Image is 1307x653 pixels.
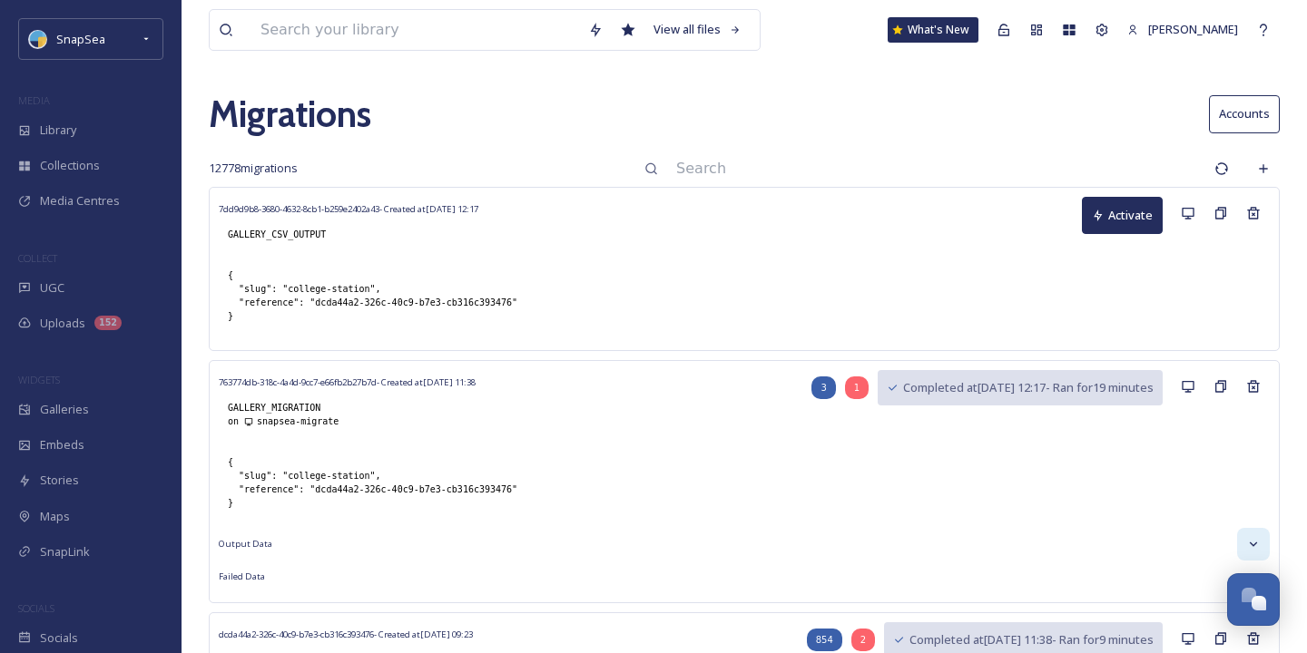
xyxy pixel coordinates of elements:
div: GALLERY_CSV_OUTPUT [219,219,478,250]
span: 12778 migrations [209,160,298,177]
input: Search [667,149,1205,189]
a: What's New [888,17,978,43]
div: 1 [845,376,869,399]
button: Activate [1082,197,1163,234]
span: dcda44a2-326c-40c9-b7e3-cb316c393476 - Created at [DATE] 09:23 [219,629,473,640]
div: 3 [811,376,835,399]
input: Search your library [251,10,579,50]
button: Accounts [1209,95,1280,132]
span: Collections [40,157,100,174]
div: { "slug": "college-station", "reference": "dcda44a2-326c-40c9-b7e3-cb316c393476" } [219,259,526,332]
span: [PERSON_NAME] [1148,21,1238,37]
button: Completed at[DATE] 12:17- Ran for19 minutes [878,370,1163,405]
span: MEDIA [18,93,50,107]
span: SnapLink [40,543,90,560]
span: Socials [40,629,78,647]
div: 2 [851,629,875,651]
div: GALLERY_MIGRATION [219,392,476,437]
div: 854 [807,629,842,651]
span: COLLECT [18,251,57,265]
span: Failed Data [219,570,265,583]
span: Maps [40,508,70,525]
span: Stories [40,472,79,489]
span: SOCIALS [18,601,54,615]
div: on snapsea-migrate [228,414,467,428]
span: UGC [40,279,64,297]
img: snapsea-logo.png [29,30,47,48]
span: Galleries [40,401,89,418]
span: WIDGETS [18,373,60,386]
div: 152 [94,316,122,330]
button: Open Chat [1227,573,1280,626]
span: Uploads [40,315,85,332]
a: Migrations [209,87,371,141]
span: Media Centres [40,192,120,210]
span: SnapSea [56,31,105,47]
span: 7dd9d9b8-3680-4632-8cb1-b259e2402a43 - Created at [DATE] 12:17 [219,203,478,215]
span: Library [40,122,76,139]
span: Output Data [219,538,272,551]
span: 763774db-318c-4a4d-9cc7-e66fb2b27b7d - Created at [DATE] 11:38 [219,376,476,388]
div: { "slug": "college-station", "reference": "dcda44a2-326c-40c9-b7e3-cb316c393476" } [219,446,526,519]
a: [PERSON_NAME] [1118,12,1247,47]
a: View all files [644,12,751,47]
span: Embeds [40,436,84,453]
